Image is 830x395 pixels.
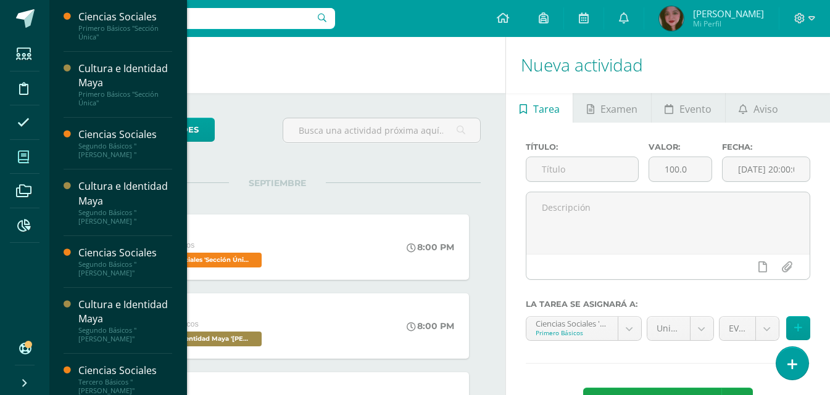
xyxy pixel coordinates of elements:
div: Cultura e Identidad Maya [78,298,172,326]
div: Segundo Básicos "[PERSON_NAME] " [78,208,172,226]
h1: Actividades [64,37,491,93]
input: Busca un usuario... [57,8,335,29]
div: Segundo Básicos "[PERSON_NAME]" [78,260,172,277]
a: Ciencias SocialesTercero Básicos "[PERSON_NAME]" [78,364,172,395]
div: Ciencias Sociales [78,364,172,378]
div: Segundo Básicos "[PERSON_NAME] " [78,142,172,159]
span: Examen [600,94,637,124]
a: Ciencias SocialesSegundo Básicos "[PERSON_NAME]" [78,246,172,277]
img: ddaf081ffe516418b27efb77bf4d1e14.png [659,6,684,31]
div: Tercero Básicos "[PERSON_NAME]" [78,378,172,395]
a: Evento [652,93,725,123]
label: Valor: [649,142,712,152]
div: Ciencias Sociales [78,10,172,24]
a: Ciencias SocialesSegundo Básicos "[PERSON_NAME] " [78,128,172,159]
a: Aviso [726,93,792,123]
a: Cultura e Identidad MayaSegundo Básicos "[PERSON_NAME] " [78,179,172,225]
div: GUÍA 3 [138,227,265,240]
span: Mi Perfil [693,18,764,29]
input: Busca una actividad próxima aquí... [283,118,481,142]
div: Ciencias Sociales [78,128,172,142]
div: 8:00 PM [407,320,454,332]
span: SEPTIEMBRE [229,177,326,189]
div: Ciencias Sociales 'Sección Única' [536,317,608,328]
span: Aviso [753,94,778,124]
a: EVALUACIÓN (30.0pts) [720,317,779,340]
div: Cultura e Identidad Maya [78,179,172,208]
div: Cultura e Identidad Maya [78,62,172,90]
span: [PERSON_NAME] [693,7,764,20]
label: Título: [526,142,639,152]
span: Tarea [533,94,560,124]
div: Segundo Básicos "[PERSON_NAME]" [78,326,172,343]
label: Fecha: [722,142,810,152]
input: Fecha de entrega [723,157,810,181]
input: Puntos máximos [649,157,712,181]
span: Ciencias Sociales 'Sección Única' [138,253,262,267]
a: Unidad 4 [647,317,713,340]
span: EVALUACIÓN (30.0pts) [729,317,746,340]
span: Evento [679,94,712,124]
div: Ciencias Sociales [78,246,172,260]
input: Título [526,157,638,181]
a: Examen [573,93,650,123]
h1: Nueva actividad [521,37,815,93]
span: Cultura e Identidad Maya 'Miguel Angel ' [138,332,262,346]
a: Cultura e Identidad MayaSegundo Básicos "[PERSON_NAME]" [78,298,172,343]
a: Ciencias Sociales 'Sección Única'Primero Básicos [526,317,641,340]
label: La tarea se asignará a: [526,299,810,309]
div: Primero Básicos [536,328,608,337]
a: Cultura e Identidad MayaPrimero Básicos "Sección Única" [78,62,172,107]
div: Primero Básicos "Sección Única" [78,90,172,107]
div: GUÍA 3 [138,306,265,319]
a: Tarea [506,93,573,123]
div: 8:00 PM [407,242,454,253]
div: Primero Básicos "Sección Única" [78,24,172,41]
span: Unidad 4 [657,317,681,340]
a: Ciencias SocialesPrimero Básicos "Sección Única" [78,10,172,41]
